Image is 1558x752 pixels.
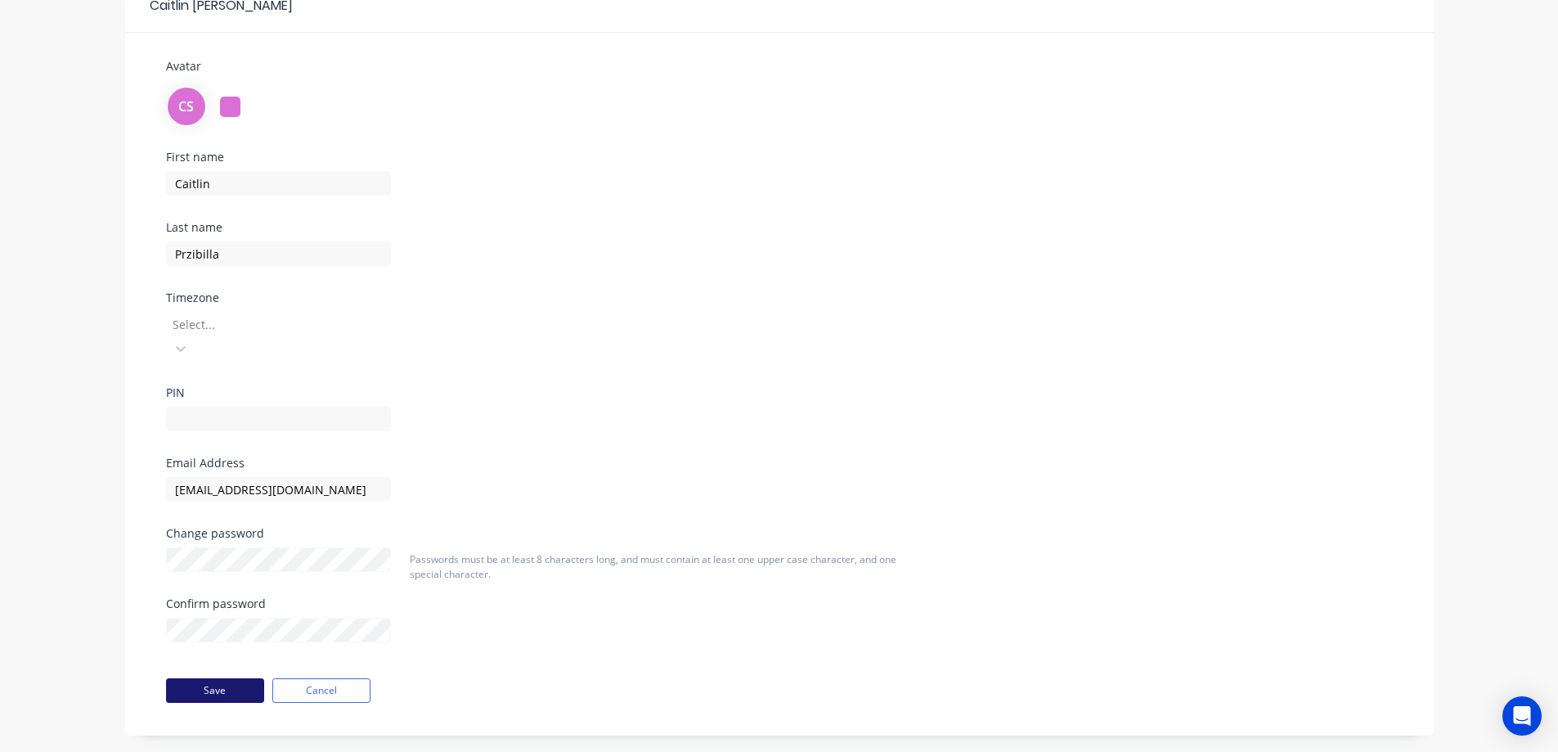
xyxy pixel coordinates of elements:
[166,222,559,233] div: Last name
[166,387,559,399] div: PIN
[178,97,194,116] span: CS
[166,678,264,703] button: Save
[166,457,559,469] div: Email Address
[1502,696,1542,736] div: Open Intercom Messenger
[166,58,201,74] span: Avatar
[166,598,391,610] div: Confirm password
[166,151,559,163] div: First name
[166,528,391,539] div: Change password
[410,552,896,581] span: Passwords must be at least 8 characters long, and must contain at least one upper case character,...
[166,292,559,304] div: Timezone
[272,678,370,703] button: Cancel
